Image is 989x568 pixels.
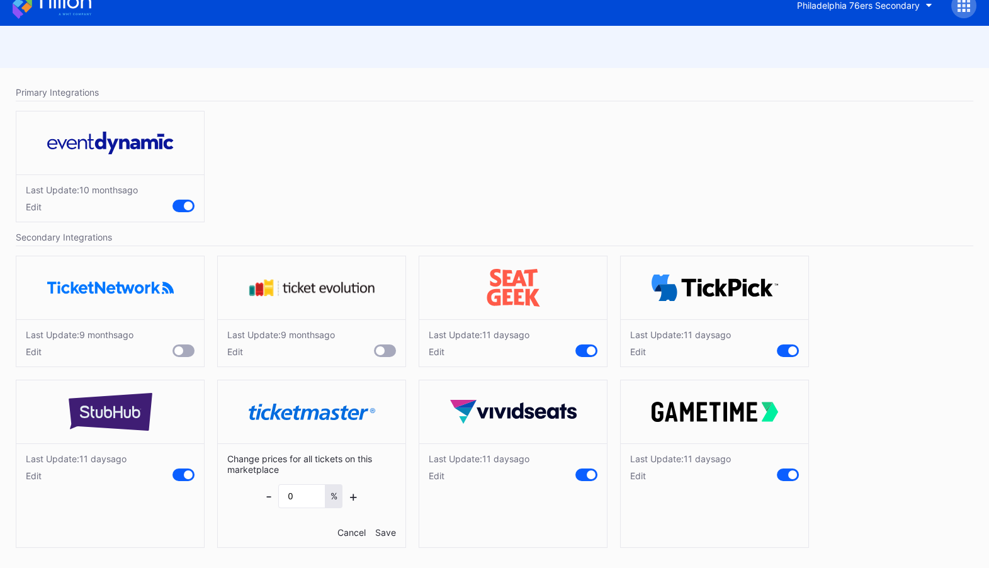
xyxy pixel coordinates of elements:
div: Last Update: 11 days ago [630,453,731,464]
img: seatGeek.svg [450,269,577,307]
div: Last Update: 10 months ago [26,185,138,195]
div: % [325,484,342,508]
div: Last Update: 9 months ago [26,329,133,340]
div: Primary Integrations [16,84,973,101]
div: Edit [630,346,731,357]
div: Edit [429,470,529,481]
div: Last Update: 11 days ago [630,329,731,340]
img: stubHub.svg [47,393,174,431]
div: - [266,488,272,504]
div: Save [375,527,396,538]
div: Secondary Integrations [16,229,973,246]
div: + [349,488,358,504]
img: vividSeats.svg [450,400,577,424]
img: ticketmaster.svg [249,404,375,421]
div: Edit [26,470,127,481]
div: Change prices for all tickets on this marketplace [218,443,405,547]
div: Cancel [337,527,366,538]
img: ticketNetwork.png [47,281,174,293]
img: TickPick_logo.svg [652,275,778,302]
div: Last Update: 11 days ago [26,453,127,464]
img: gametime.svg [652,402,778,422]
img: tevo.svg [249,279,375,297]
div: Last Update: 9 months ago [227,329,335,340]
div: Last Update: 11 days ago [429,329,529,340]
div: Last Update: 11 days ago [429,453,529,464]
div: Edit [26,346,133,357]
div: Edit [26,202,138,212]
div: Edit [630,470,731,481]
div: Edit [227,346,335,357]
img: eventDynamic.svg [47,132,174,154]
div: Edit [429,346,529,357]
